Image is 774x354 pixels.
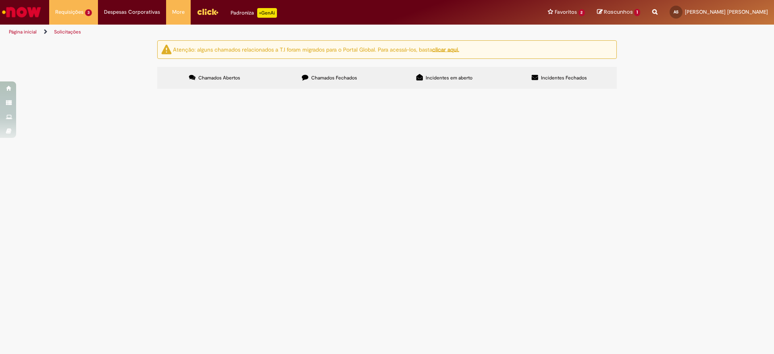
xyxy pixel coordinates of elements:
[172,8,185,16] span: More
[674,9,678,15] span: AS
[197,6,218,18] img: click_logo_yellow_360x200.png
[426,75,472,81] span: Incidentes em aberto
[54,29,81,35] a: Solicitações
[311,75,357,81] span: Chamados Fechados
[173,46,459,53] ng-bind-html: Atenção: alguns chamados relacionados a T.I foram migrados para o Portal Global. Para acessá-los,...
[634,9,640,16] span: 1
[432,46,459,53] a: clicar aqui.
[198,75,240,81] span: Chamados Abertos
[6,25,510,40] ul: Trilhas de página
[231,8,277,18] div: Padroniza
[104,8,160,16] span: Despesas Corporativas
[1,4,42,20] img: ServiceNow
[55,8,83,16] span: Requisições
[578,9,585,16] span: 2
[597,8,640,16] a: Rascunhos
[555,8,577,16] span: Favoritos
[541,75,587,81] span: Incidentes Fechados
[257,8,277,18] p: +GenAi
[85,9,92,16] span: 3
[604,8,633,16] span: Rascunhos
[9,29,37,35] a: Página inicial
[685,8,768,15] span: [PERSON_NAME] [PERSON_NAME]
